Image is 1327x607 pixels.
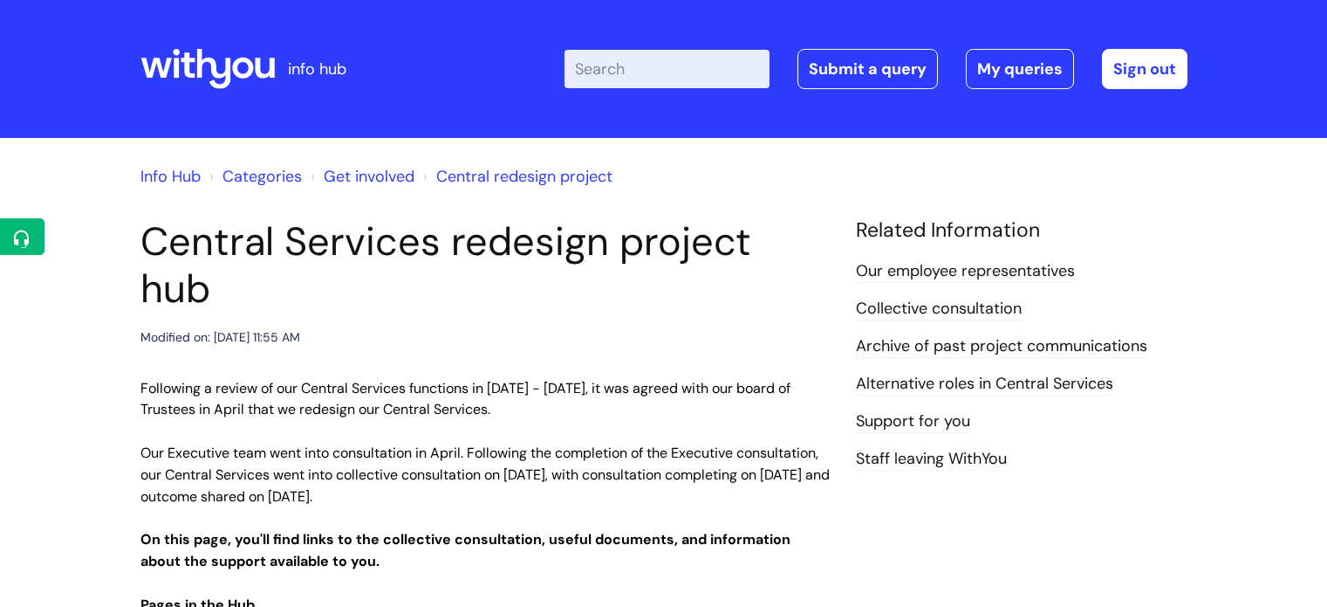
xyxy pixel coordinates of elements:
h4: Related Information [856,218,1187,243]
a: Sign out [1102,49,1187,89]
strong: On this page, you'll find links to the collective consultation, useful documents, and information... [140,530,790,570]
a: Central redesign project [436,166,612,187]
span: Our Executive team went into consultation in April. Following the completion of the Executive con... [140,444,830,506]
a: My queries [966,49,1074,89]
a: Staff leaving WithYou [856,448,1007,471]
a: Categories [222,166,302,187]
div: Modified on: [DATE] 11:55 AM [140,327,300,348]
a: Our employee representatives [856,260,1075,283]
div: | - [564,49,1187,89]
input: Search [564,50,770,88]
a: Get involved [324,166,414,187]
a: Submit a query [797,49,938,89]
span: Following a review of our Central Services functions in [DATE] - [DATE], it was agreed with our b... [140,379,790,419]
a: Support for you [856,410,970,433]
a: Archive of past project communications [856,335,1147,358]
h1: Central Services redesign project hub [140,218,830,313]
p: info hub [288,55,346,83]
a: Alternative roles in Central Services [856,373,1113,396]
a: Info Hub [140,166,201,187]
li: Central redesign project [419,162,612,190]
li: Get involved [306,162,414,190]
li: Solution home [205,162,302,190]
a: Collective consultation [856,298,1022,321]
